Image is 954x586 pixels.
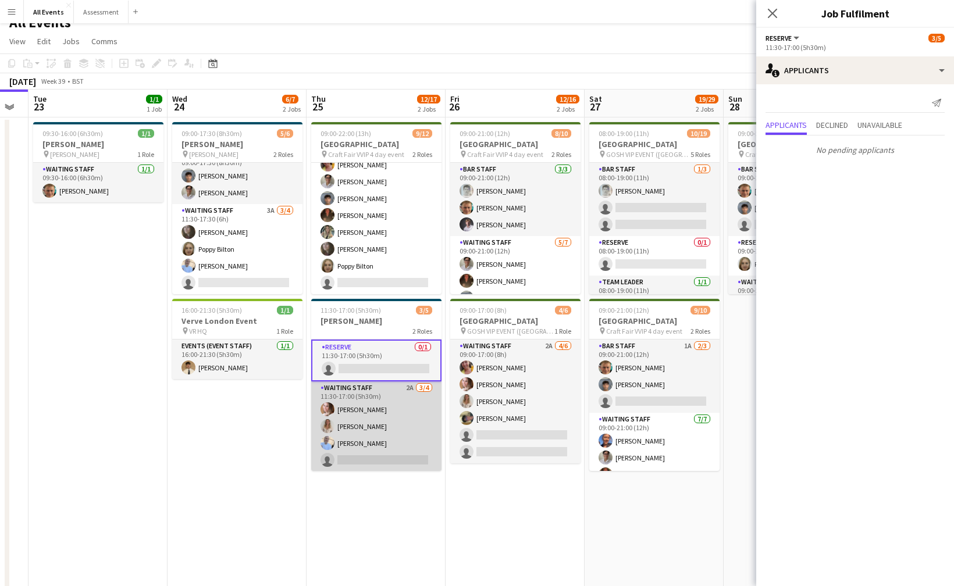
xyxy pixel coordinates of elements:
[172,148,302,204] app-card-role: Waiting Staff2/209:00-17:30 (8h30m)[PERSON_NAME][PERSON_NAME]
[321,306,381,315] span: 11:30-17:00 (5h30m)
[756,6,954,21] h3: Job Fulfilment
[33,34,55,49] a: Edit
[62,36,80,47] span: Jobs
[311,137,442,294] app-card-role: Waiting Staff4A7/809:00-22:00 (13h)[PERSON_NAME][PERSON_NAME][PERSON_NAME][PERSON_NAME][PERSON_NA...
[189,150,238,159] span: [PERSON_NAME]
[589,236,720,276] app-card-role: Reserve0/108:00-19:00 (11h)
[450,122,581,294] app-job-card: 09:00-21:00 (12h)8/10[GEOGRAPHIC_DATA] Craft Fair VVIP 4 day event2 RolesBar Staff3/309:00-21:00 ...
[589,299,720,471] app-job-card: 09:00-21:00 (12h)9/10[GEOGRAPHIC_DATA] Craft Fair VVIP 4 day event2 RolesBar Staff1A2/309:00-21:0...
[728,236,859,276] app-card-role: Reserve1/109:00-21:00 (12h)Poppy Bilton
[450,340,581,463] app-card-role: Waiting Staff2A4/609:00-17:00 (8h)[PERSON_NAME][PERSON_NAME][PERSON_NAME][PERSON_NAME]
[745,150,821,159] span: Craft Fair VVIP 4 day event
[277,129,293,138] span: 5/6
[766,121,807,129] span: Applicants
[557,105,579,113] div: 2 Jobs
[554,327,571,335] span: 1 Role
[417,95,440,103] span: 12/17
[172,122,302,294] div: 09:00-17:30 (8h30m)5/6[PERSON_NAME] [PERSON_NAME]2 RolesWaiting Staff2/209:00-17:30 (8h30m)[PERSO...
[448,100,460,113] span: 26
[589,413,720,557] app-card-role: Waiting Staff7/709:00-21:00 (12h)[PERSON_NAME][PERSON_NAME][PERSON_NAME]
[276,327,293,335] span: 1 Role
[551,129,571,138] span: 8/10
[277,306,293,315] span: 1/1
[727,100,742,113] span: 28
[38,77,67,85] span: Week 39
[181,129,242,138] span: 09:00-17:30 (8h30m)
[589,316,720,326] h3: [GEOGRAPHIC_DATA]
[606,327,682,335] span: Craft Fair VVIP 4 day event
[309,100,326,113] span: 25
[857,121,902,129] span: Unavailable
[137,150,154,159] span: 1 Role
[606,150,690,159] span: GOSH VIP EVENT ([GEOGRAPHIC_DATA][PERSON_NAME])
[5,34,30,49] a: View
[728,139,859,149] h3: [GEOGRAPHIC_DATA]
[33,94,47,104] span: Tue
[467,327,554,335] span: GOSH VIP EVENT ([GEOGRAPHIC_DATA][PERSON_NAME])
[412,327,432,335] span: 2 Roles
[311,316,442,326] h3: [PERSON_NAME]
[416,306,432,315] span: 3/5
[450,236,581,377] app-card-role: Waiting Staff5/709:00-21:00 (12h)[PERSON_NAME][PERSON_NAME][PERSON_NAME]
[728,122,859,294] app-job-card: 09:00-21:00 (12h)10/11[GEOGRAPHIC_DATA] Craft Fair VVIP 4 day event3 RolesBar Staff1A2/309:00-21:...
[138,129,154,138] span: 1/1
[172,204,302,294] app-card-role: Waiting Staff3A3/411:30-17:30 (6h)[PERSON_NAME]Poppy Bilton[PERSON_NAME]
[687,129,710,138] span: 10/19
[695,95,718,103] span: 19/29
[460,306,507,315] span: 09:00-17:00 (8h)
[816,121,848,129] span: Declined
[172,299,302,379] app-job-card: 16:00-21:30 (5h30m)1/1Verve London Event VR HQ1 RoleEvents (Event Staff)1/116:00-21:30 (5h30m)[PE...
[599,129,649,138] span: 08:00-19:00 (11h)
[91,36,118,47] span: Comms
[72,77,84,85] div: BST
[556,95,579,103] span: 12/16
[172,94,187,104] span: Wed
[42,129,103,138] span: 09:30-16:00 (6h30m)
[551,150,571,159] span: 2 Roles
[31,100,47,113] span: 23
[311,122,442,294] app-job-card: 09:00-22:00 (13h)9/12[GEOGRAPHIC_DATA] Craft Fair VVIP 4 day event2 Roles Waiting Staff4A7/809:00...
[589,340,720,413] app-card-role: Bar Staff1A2/309:00-21:00 (12h)[PERSON_NAME][PERSON_NAME]
[74,1,129,23] button: Assessment
[170,100,187,113] span: 24
[589,139,720,149] h3: [GEOGRAPHIC_DATA]
[9,76,36,87] div: [DATE]
[311,94,326,104] span: Thu
[460,129,510,138] span: 09:00-21:00 (12h)
[738,129,788,138] span: 09:00-21:00 (12h)
[450,299,581,463] div: 09:00-17:00 (8h)4/6[GEOGRAPHIC_DATA] GOSH VIP EVENT ([GEOGRAPHIC_DATA][PERSON_NAME])1 RoleWaiting...
[588,100,602,113] span: 27
[189,327,207,335] span: VR HQ
[450,94,460,104] span: Fri
[450,139,581,149] h3: [GEOGRAPHIC_DATA]
[589,122,720,294] app-job-card: 08:00-19:00 (11h)10/19[GEOGRAPHIC_DATA] GOSH VIP EVENT ([GEOGRAPHIC_DATA][PERSON_NAME])5 RolesBar...
[450,163,581,236] app-card-role: Bar Staff3/309:00-21:00 (12h)[PERSON_NAME][PERSON_NAME][PERSON_NAME]
[328,150,404,159] span: Craft Fair VVIP 4 day event
[756,56,954,84] div: Applicants
[412,129,432,138] span: 9/12
[181,306,242,315] span: 16:00-21:30 (5h30m)
[589,276,720,315] app-card-role: Team Leader1/108:00-19:00 (11h)
[146,95,162,103] span: 1/1
[172,316,302,326] h3: Verve London Event
[24,1,74,23] button: All Events
[728,163,859,236] app-card-role: Bar Staff1A2/309:00-21:00 (12h)[PERSON_NAME][PERSON_NAME]
[766,34,792,42] span: Reserve
[589,163,720,236] app-card-role: Bar Staff1/308:00-19:00 (11h)[PERSON_NAME]
[418,105,440,113] div: 2 Jobs
[273,150,293,159] span: 2 Roles
[690,306,710,315] span: 9/10
[321,129,371,138] span: 09:00-22:00 (13h)
[311,381,442,471] app-card-role: Waiting Staff2A3/411:30-17:00 (5h30m)[PERSON_NAME][PERSON_NAME][PERSON_NAME]
[87,34,122,49] a: Comms
[766,43,945,52] div: 11:30-17:00 (5h30m)
[756,140,954,160] p: No pending applicants
[172,340,302,379] app-card-role: Events (Event Staff)1/116:00-21:30 (5h30m)[PERSON_NAME]
[467,150,543,159] span: Craft Fair VVIP 4 day event
[147,105,162,113] div: 1 Job
[33,139,163,149] h3: [PERSON_NAME]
